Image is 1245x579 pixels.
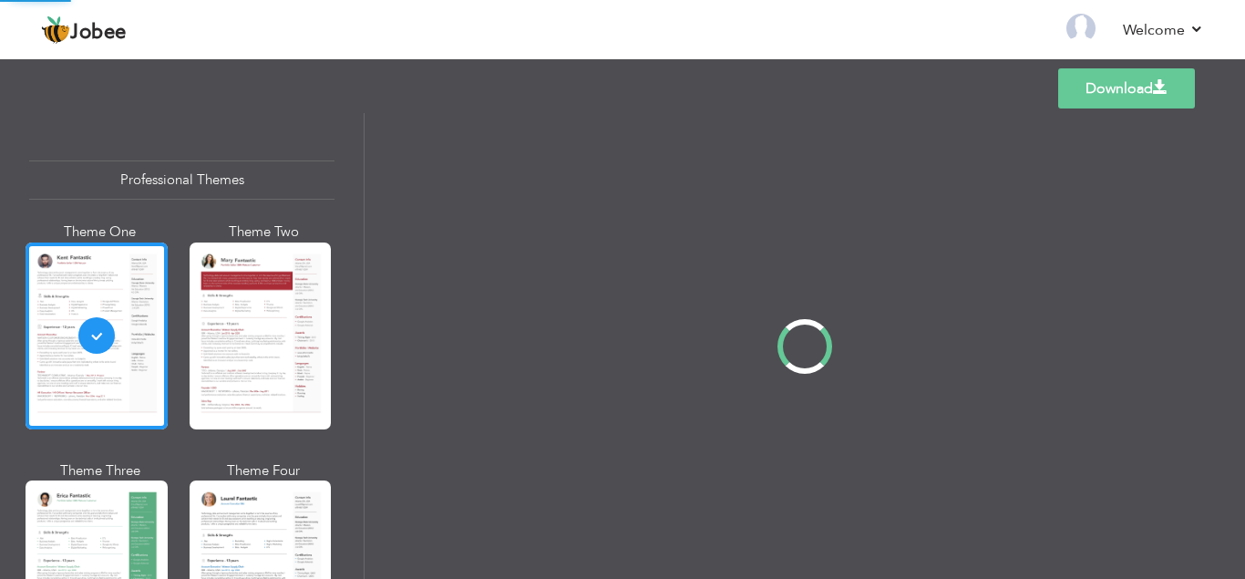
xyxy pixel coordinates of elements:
img: Profile Img [1066,14,1096,43]
img: jobee.io [41,16,70,45]
a: Jobee [41,16,127,45]
a: Download [1058,68,1195,109]
a: Welcome [1123,19,1204,41]
span: Jobee [70,23,127,43]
